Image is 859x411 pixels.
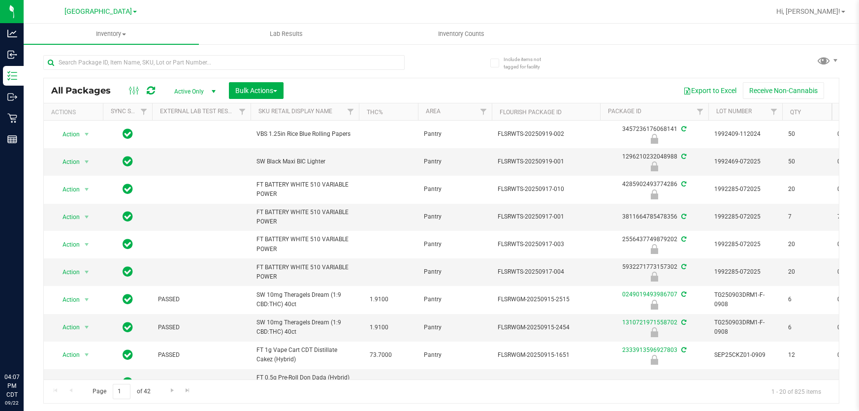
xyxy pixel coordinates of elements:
a: Qty [790,109,801,116]
div: Newly Received [599,272,710,282]
p: 09/22 [4,399,19,407]
span: Sync from Compliance System [680,319,686,326]
span: All Packages [51,85,121,96]
span: Pantry [424,129,486,139]
span: VBS 1.25in Rice Blue Rolling Papers [256,129,353,139]
span: select [81,155,93,169]
a: External Lab Test Result [160,108,237,115]
a: Go to the next page [165,384,179,397]
span: SW 10mg Theragels Dream (1:9 CBD:THC) 40ct [256,290,353,309]
span: Sync from Compliance System [680,153,686,160]
span: Pantry [424,157,486,166]
span: 6 [788,295,826,304]
span: Action [54,183,80,196]
button: Export to Excel [677,82,743,99]
span: SEP25CKZ01-0909 [714,350,776,360]
iframe: Resource center [10,332,39,362]
span: Hi, [PERSON_NAME]! [776,7,840,15]
a: Lot Number [716,108,752,115]
span: 1 - 20 of 825 items [764,384,829,399]
span: Sync from Compliance System [680,236,686,243]
div: 3457236176068141 [599,125,710,144]
div: 1296210232048988 [599,152,710,171]
span: Pantry [424,350,486,360]
inline-svg: Retail [7,113,17,123]
span: Sync from Compliance System [680,126,686,132]
span: SW Black Maxi BIC Lighter [256,157,353,166]
span: Action [54,127,80,141]
span: 12 [788,378,826,387]
button: Bulk Actions [229,82,284,99]
a: Lab Results [199,24,374,44]
span: Action [54,238,80,252]
div: Newly Received [599,134,710,144]
span: Action [54,320,80,334]
span: In Sync [123,127,133,141]
span: select [81,238,93,252]
div: 2556437749879202 [599,235,710,254]
a: Filter [476,103,492,120]
span: Pantry [424,185,486,194]
span: In Sync [123,237,133,251]
span: FT 0.5g Pre-Roll Don Dada (Hybrid) 5ct [256,373,353,392]
span: 50 [788,129,826,139]
span: 1992469-072025 [714,157,776,166]
div: Newly Received [599,161,710,171]
span: In Sync [123,376,133,389]
span: select [81,265,93,279]
span: FT 1g Vape Cart CDT Distillate Cakez (Hybrid) [256,346,353,364]
span: Sync from Compliance System [680,347,686,353]
span: select [81,183,93,196]
span: In Sync [123,155,133,168]
span: 7 [788,212,826,221]
span: select [81,376,93,389]
span: FT BATTERY WHITE 510 VARIABLE POWER [256,263,353,282]
span: TG250903DRM1-F-0908 [714,318,776,337]
span: Action [54,293,80,307]
span: In Sync [123,210,133,223]
div: Newly Received [599,190,710,199]
a: Area [426,108,441,115]
span: In Sync [123,320,133,334]
span: 1992285-072025 [714,185,776,194]
span: SW 10mg Theragels Dream (1:9 CBD:THC) 40ct [256,318,353,337]
a: Flourish Package ID [500,109,562,116]
span: Page of 42 [84,384,159,399]
span: Sync from Compliance System [680,291,686,298]
div: Actions [51,109,99,116]
span: 1992409-112024 [714,129,776,139]
span: Pantry [424,267,486,277]
a: THC% [367,109,383,116]
div: 4285902493774286 [599,180,710,199]
span: 21.1000 [365,376,397,390]
a: 2333913596927803 [622,347,677,353]
a: Sync Status [111,108,149,115]
span: Action [54,376,80,389]
span: FLSRWGM-20250915-2515 [498,295,594,304]
inline-svg: Reports [7,134,17,144]
span: Action [54,348,80,362]
inline-svg: Inventory [7,71,17,81]
a: Sku Retail Display Name [258,108,332,115]
a: Inventory Counts [374,24,549,44]
span: Pantry [424,323,486,332]
span: FLSRWTS-20250919-001 [498,157,594,166]
span: PASSED [158,350,245,360]
span: PASSED [158,295,245,304]
span: 5-AUG25DDA02-0909 [714,378,776,387]
span: Action [54,155,80,169]
button: Receive Non-Cannabis [743,82,824,99]
span: 1992285-072025 [714,267,776,277]
span: Pantry [424,240,486,249]
input: 1 [113,384,130,399]
span: 20 [788,267,826,277]
span: Pantry [424,378,486,387]
a: 0249019493986707 [622,291,677,298]
span: 20 [788,240,826,249]
span: 6 [788,323,826,332]
span: FLSRWGM-20250915-817 [498,378,594,387]
a: Filter [766,103,782,120]
span: In Sync [123,292,133,306]
span: Inventory [24,30,199,38]
span: FLSRWTS-20250917-004 [498,267,594,277]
